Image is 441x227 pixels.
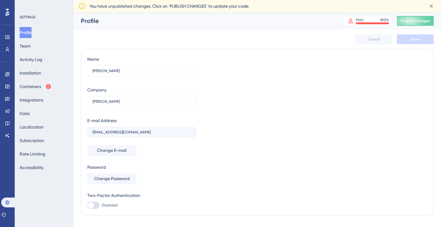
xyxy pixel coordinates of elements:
[87,117,117,124] div: E-mail Address
[20,15,69,20] div: SETTINGS
[20,40,31,52] button: Team
[20,148,45,160] button: Rate Limiting
[411,37,420,42] span: Save
[92,69,191,73] input: Name Surname
[397,16,434,26] button: Publish Changes
[97,147,126,154] span: Change E-mail
[20,67,41,79] button: Installation
[87,164,196,171] div: Password
[87,56,99,63] div: Name
[20,108,30,119] button: Data
[20,121,43,133] button: Localization
[20,162,43,173] button: Accessibility
[94,175,130,183] span: Change Password
[355,34,392,44] button: Cancel
[87,192,196,199] div: Two-Factor Authentication
[87,145,136,156] button: Change E-mail
[102,203,118,208] span: Disabled
[92,99,191,104] input: Company Name
[367,37,380,42] span: Cancel
[401,18,430,23] span: Publish Changes
[356,17,364,22] div: MAU
[397,34,434,44] button: Save
[92,130,191,134] input: E-mail Address
[20,135,44,146] button: Subscription
[81,17,328,25] div: Profile
[20,94,43,106] button: Integrations
[89,2,249,10] span: You have unpublished changes. Click on ‘PUBLISH CHANGES’ to update your code.
[20,27,32,38] button: Profile
[20,54,42,65] button: Activity Log
[87,173,136,184] button: Change Password
[380,17,389,22] div: 100 %
[20,81,51,92] button: Containers
[87,86,107,94] div: Company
